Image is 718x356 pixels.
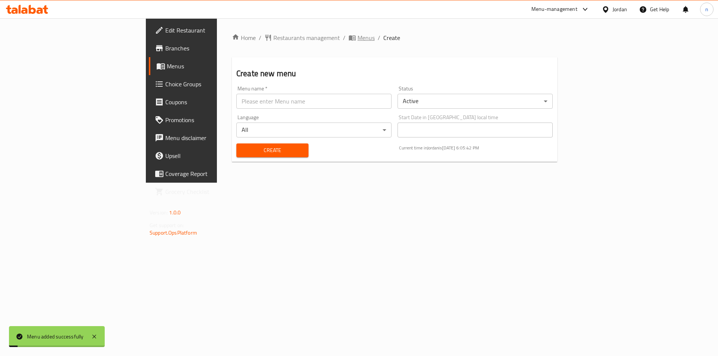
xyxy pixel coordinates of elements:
div: Jordan [613,5,627,13]
span: Menu disclaimer [165,133,260,142]
a: Restaurants management [264,33,340,42]
a: Choice Groups [149,75,266,93]
div: Menu-management [531,5,577,14]
a: Edit Restaurant [149,21,266,39]
a: Menu disclaimer [149,129,266,147]
a: Promotions [149,111,266,129]
button: Create [236,143,309,157]
h2: Create new menu [236,68,553,79]
a: Coverage Report [149,165,266,183]
a: Menus [149,57,266,75]
span: Get support on: [150,220,184,230]
div: Active [398,94,553,109]
span: Promotions [165,115,260,124]
li: / [378,33,380,42]
span: Branches [165,44,260,53]
span: Coverage Report [165,169,260,178]
a: Coupons [149,93,266,111]
span: Restaurants management [273,33,340,42]
a: Upsell [149,147,266,165]
span: n [705,5,708,13]
span: Menus [358,33,375,42]
span: Create [383,33,400,42]
span: Upsell [165,151,260,160]
span: Coupons [165,97,260,106]
a: Branches [149,39,266,57]
div: Menu added successfully [27,332,84,341]
span: 1.0.0 [169,208,181,217]
span: Grocery Checklist [165,187,260,196]
div: All [236,123,392,137]
li: / [343,33,346,42]
span: Edit Restaurant [165,26,260,35]
span: Menus [167,62,260,71]
span: Version: [150,208,168,217]
span: Create [242,146,303,155]
a: Grocery Checklist [149,183,266,201]
nav: breadcrumb [232,33,557,42]
span: Choice Groups [165,80,260,89]
input: Please enter Menu name [236,94,392,109]
a: Support.OpsPlatform [150,228,197,238]
a: Menus [349,33,375,42]
p: Current time in Jordan is [DATE] 6:05:42 PM [399,145,553,151]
